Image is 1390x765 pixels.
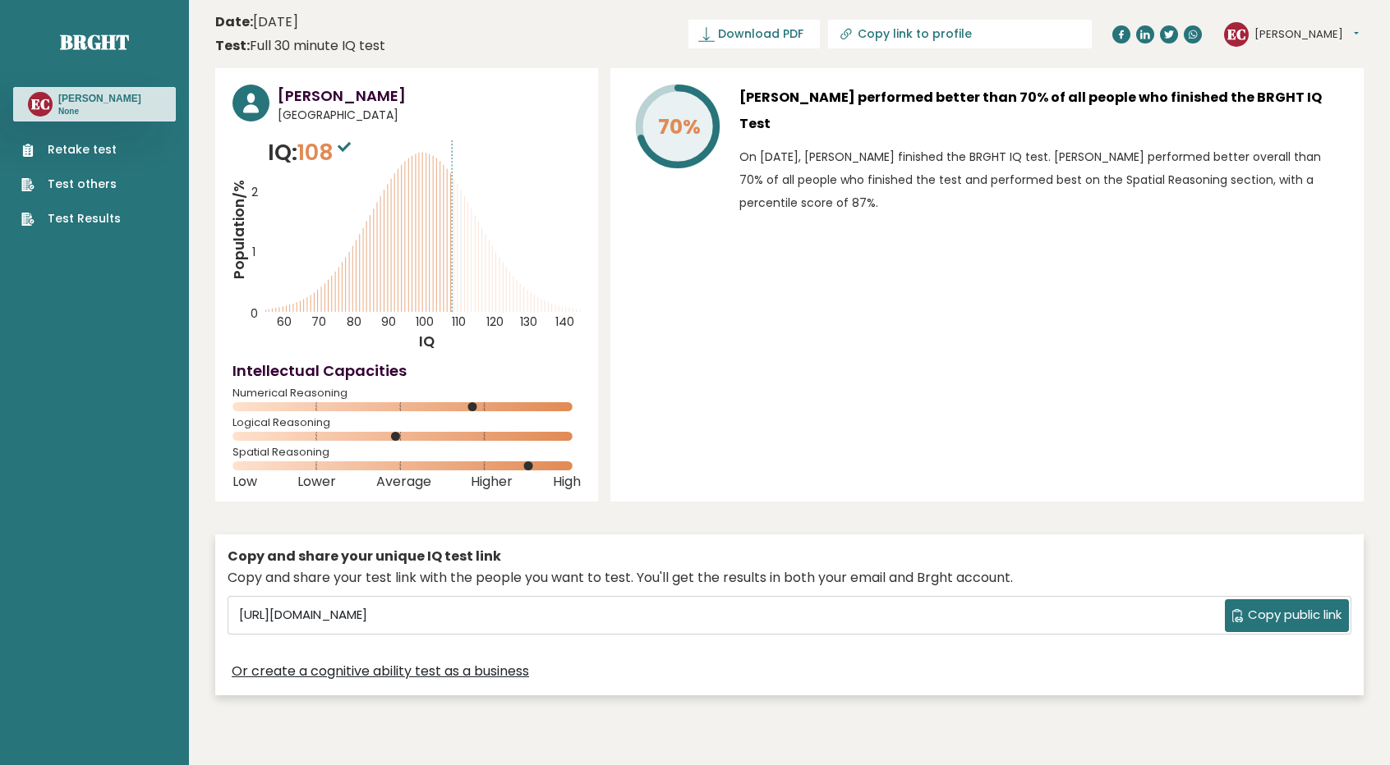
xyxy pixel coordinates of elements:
a: Download PDF [688,20,820,48]
tspan: 140 [555,314,574,330]
tspan: Population/% [229,180,249,279]
span: High [553,479,581,485]
tspan: 70% [658,112,701,141]
tspan: 120 [486,314,504,330]
p: None [58,106,141,117]
span: Download PDF [718,25,803,43]
a: Or create a cognitive ability test as a business [232,662,529,681]
tspan: IQ [419,332,435,351]
span: Lower [297,479,336,485]
h3: [PERSON_NAME] [278,85,581,107]
b: Date: [215,12,253,31]
text: EC [31,94,50,113]
button: Copy public link [1225,599,1349,632]
a: Brght [60,29,129,55]
tspan: 60 [277,314,292,330]
a: Retake test [21,141,121,158]
tspan: 70 [311,314,326,330]
text: EC [1227,24,1246,43]
div: Full 30 minute IQ test [215,36,385,56]
tspan: 0 [251,305,258,322]
span: Low [232,479,257,485]
a: Test Results [21,210,121,227]
h4: Intellectual Capacities [232,360,581,382]
span: Logical Reasoning [232,419,581,426]
tspan: 130 [520,314,537,330]
p: IQ: [268,136,355,169]
span: [GEOGRAPHIC_DATA] [278,107,581,124]
tspan: 100 [416,314,434,330]
tspan: 110 [452,314,466,330]
tspan: 90 [381,314,396,330]
tspan: 80 [347,314,361,330]
span: Higher [471,479,513,485]
span: 108 [297,137,355,167]
span: Copy public link [1248,606,1342,625]
span: Average [376,479,431,485]
b: Test: [215,36,250,55]
tspan: 1 [252,244,255,260]
span: Numerical Reasoning [232,390,581,396]
a: Test others [21,176,121,193]
div: Copy and share your unique IQ test link [228,547,1351,566]
h3: [PERSON_NAME] performed better than 70% of all people who finished the BRGHT IQ Test [739,85,1346,137]
div: Copy and share your test link with the people you want to test. You'll get the results in both yo... [228,568,1351,588]
tspan: 2 [251,184,258,200]
h3: [PERSON_NAME] [58,92,141,105]
button: [PERSON_NAME] [1254,26,1359,43]
p: On [DATE], [PERSON_NAME] finished the BRGHT IQ test. [PERSON_NAME] performed better overall than ... [739,145,1346,214]
time: [DATE] [215,12,298,32]
span: Spatial Reasoning [232,449,581,456]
